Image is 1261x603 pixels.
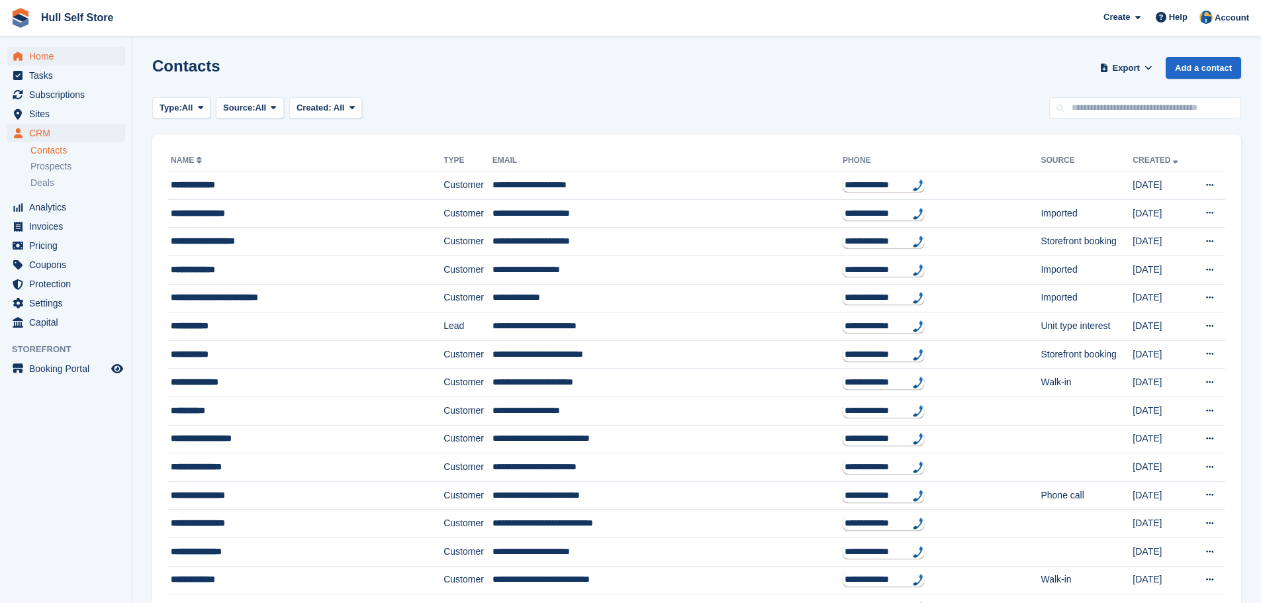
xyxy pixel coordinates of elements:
span: Deals [30,177,54,189]
a: menu [7,313,125,332]
img: stora-icon-8386f47178a22dfd0bd8f6a31ec36ba5ce8667c1dd55bd0f319d3a0aa187defe.svg [11,8,30,28]
span: Export [1113,62,1140,75]
img: hfpfyWBK5wQHBAGPgDf9c6qAYOxxMAAAAASUVORK5CYII= [913,461,923,473]
a: Deals [30,176,125,190]
a: menu [7,66,125,85]
span: Create [1103,11,1130,24]
span: Account [1215,11,1249,24]
span: Subscriptions [29,85,109,104]
span: Coupons [29,255,109,274]
img: hfpfyWBK5wQHBAGPgDf9c6qAYOxxMAAAAASUVORK5CYII= [913,264,923,276]
a: menu [7,124,125,142]
td: [DATE] [1133,396,1191,425]
img: hfpfyWBK5wQHBAGPgDf9c6qAYOxxMAAAAASUVORK5CYII= [913,349,923,361]
span: CRM [29,124,109,142]
td: Customer [444,199,492,228]
td: Customer [444,340,492,369]
span: Type: [160,101,182,115]
span: Prospects [30,160,71,173]
th: Phone [843,150,1041,171]
td: Walk-in [1041,369,1133,397]
td: Customer [444,453,492,482]
span: Settings [29,294,109,312]
a: menu [7,105,125,123]
button: Export [1097,57,1155,79]
td: Phone call [1041,481,1133,510]
a: Hull Self Store [36,7,118,28]
a: menu [7,294,125,312]
img: hfpfyWBK5wQHBAGPgDf9c6qAYOxxMAAAAASUVORK5CYII= [913,518,923,530]
td: Customer [444,425,492,453]
span: Capital [29,313,109,332]
img: Hull Self Store [1199,11,1213,24]
a: Name [171,156,205,165]
img: hfpfyWBK5wQHBAGPgDf9c6qAYOxxMAAAAASUVORK5CYII= [913,292,923,304]
td: Lead [444,312,492,341]
td: [DATE] [1133,425,1191,453]
td: [DATE] [1133,255,1191,284]
a: Created [1133,156,1181,165]
a: menu [7,255,125,274]
span: Invoices [29,217,109,236]
span: Booking Portal [29,359,109,378]
td: Customer [444,369,492,397]
a: menu [7,275,125,293]
td: Customer [444,537,492,566]
td: Unit type interest [1041,312,1133,341]
span: Storefront [12,343,132,356]
td: [DATE] [1133,453,1191,482]
span: Tasks [29,66,109,85]
a: menu [7,359,125,378]
span: All [334,103,345,113]
button: Source: All [216,97,284,119]
td: [DATE] [1133,340,1191,369]
td: [DATE] [1133,537,1191,566]
a: Add a contact [1166,57,1241,79]
span: Analytics [29,198,109,216]
td: Imported [1041,255,1133,284]
th: Source [1041,150,1133,171]
img: hfpfyWBK5wQHBAGPgDf9c6qAYOxxMAAAAASUVORK5CYII= [913,490,923,502]
a: menu [7,217,125,236]
td: Customer [444,510,492,538]
td: [DATE] [1133,566,1191,594]
span: Protection [29,275,109,293]
td: Storefront booking [1041,340,1133,369]
td: Customer [444,396,492,425]
td: [DATE] [1133,369,1191,397]
img: hfpfyWBK5wQHBAGPgDf9c6qAYOxxMAAAAASUVORK5CYII= [913,405,923,417]
td: [DATE] [1133,284,1191,312]
span: Source: [223,101,255,115]
td: Storefront booking [1041,228,1133,256]
td: Customer [444,171,492,200]
span: Help [1169,11,1188,24]
td: Customer [444,228,492,256]
span: All [182,101,193,115]
span: Sites [29,105,109,123]
td: [DATE] [1133,171,1191,200]
a: menu [7,236,125,255]
button: Created: All [289,97,362,119]
td: Imported [1041,284,1133,312]
td: [DATE] [1133,481,1191,510]
td: [DATE] [1133,228,1191,256]
a: Contacts [30,144,125,157]
span: Home [29,47,109,66]
img: hfpfyWBK5wQHBAGPgDf9c6qAYOxxMAAAAASUVORK5CYII= [913,179,923,191]
img: hfpfyWBK5wQHBAGPgDf9c6qAYOxxMAAAAASUVORK5CYII= [913,574,923,586]
img: hfpfyWBK5wQHBAGPgDf9c6qAYOxxMAAAAASUVORK5CYII= [913,546,923,558]
td: [DATE] [1133,199,1191,228]
button: Type: All [152,97,210,119]
a: Prospects [30,160,125,173]
h1: Contacts [152,57,220,75]
td: Walk-in [1041,566,1133,594]
img: hfpfyWBK5wQHBAGPgDf9c6qAYOxxMAAAAASUVORK5CYII= [913,236,923,248]
img: hfpfyWBK5wQHBAGPgDf9c6qAYOxxMAAAAASUVORK5CYII= [913,377,923,389]
td: Customer [444,284,492,312]
img: hfpfyWBK5wQHBAGPgDf9c6qAYOxxMAAAAASUVORK5CYII= [913,433,923,445]
span: Pricing [29,236,109,255]
img: hfpfyWBK5wQHBAGPgDf9c6qAYOxxMAAAAASUVORK5CYII= [913,208,923,220]
img: hfpfyWBK5wQHBAGPgDf9c6qAYOxxMAAAAASUVORK5CYII= [913,320,923,332]
span: Created: [297,103,332,113]
td: Customer [444,481,492,510]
